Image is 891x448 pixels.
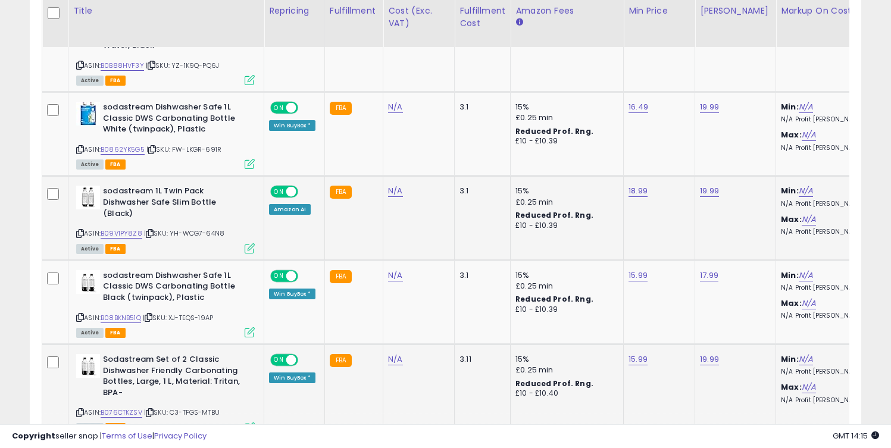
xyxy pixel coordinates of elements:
img: 41AkzH+FrGL._SL40_.jpg [76,186,100,209]
span: | SKU: XJ-TEQS-19AP [143,313,213,322]
b: Reduced Prof. Rng. [515,378,593,389]
span: FBA [105,328,126,338]
p: N/A Profit [PERSON_NAME] [781,228,880,236]
div: ASIN: [76,270,255,336]
a: N/A [802,381,816,393]
a: Terms of Use [102,430,152,441]
div: 3.11 [459,354,501,365]
div: £10 - £10.40 [515,389,614,399]
b: Min: [781,353,799,365]
small: Amazon Fees. [515,17,523,28]
b: Min: [781,270,799,281]
div: £10 - £10.39 [515,136,614,146]
p: N/A Profit [PERSON_NAME] [781,396,880,405]
a: Privacy Policy [154,430,207,441]
div: Win BuyBox * [269,120,315,131]
b: Max: [781,214,802,225]
span: OFF [296,355,315,365]
a: 19.99 [700,185,719,197]
a: B0862YK5G5 [101,145,145,155]
b: Reduced Prof. Rng. [515,126,593,136]
a: B08BKNB51Q [101,313,141,323]
div: 3.1 [459,270,501,281]
div: Title [73,5,259,17]
div: seller snap | | [12,431,207,442]
p: N/A Profit [PERSON_NAME] [781,312,880,320]
div: 3.1 [459,186,501,196]
span: All listings currently available for purchase on Amazon [76,244,104,254]
div: Win BuyBox * [269,289,315,299]
div: £10 - £10.39 [515,305,614,315]
b: sodastream 1L Twin Pack Dishwasher Safe Slim Bottle (Black) [103,186,248,222]
div: [PERSON_NAME] [700,5,771,17]
div: 15% [515,270,614,281]
b: Reduced Prof. Rng. [515,210,593,220]
div: £0.25 min [515,112,614,123]
strong: Copyright [12,430,55,441]
span: ON [271,103,286,113]
div: Amazon AI [269,204,311,215]
b: Reduced Prof. Rng. [515,294,593,304]
div: Win BuyBox * [269,372,315,383]
b: Min: [781,185,799,196]
div: Markup on Cost [781,5,884,17]
a: 15.99 [629,353,648,365]
a: N/A [799,101,813,113]
div: 15% [515,102,614,112]
span: | SKU: YZ-1K9Q-PQ6J [146,61,219,70]
p: N/A Profit [PERSON_NAME] [781,200,880,208]
b: sodastream Dishwasher Safe 1L Classic DWS Carbonating Bottle Black (twinpack), Plastic [103,270,248,306]
a: B09V1PY8Z8 [101,228,142,239]
a: N/A [802,297,816,309]
a: N/A [388,270,402,281]
a: 17.99 [700,270,718,281]
a: B076CTKZSV [101,408,142,418]
img: 41O-qeJR-yL._SL40_.jpg [76,102,100,126]
div: Fulfillment [330,5,378,17]
span: All listings currently available for purchase on Amazon [76,76,104,86]
small: FBA [330,354,352,367]
a: N/A [388,353,402,365]
a: 19.99 [700,101,719,113]
span: ON [271,271,286,281]
span: All listings currently available for purchase on Amazon [76,328,104,338]
span: OFF [296,271,315,281]
span: ON [271,355,286,365]
span: | SKU: C3-TFGS-MTBU [144,408,220,417]
div: Cost (Exc. VAT) [388,5,449,30]
span: FBA [105,244,126,254]
b: Sodastream Set of 2 Classic Dishwasher Friendly Carbonating Bottles, Large, 1 L, Material: Tritan... [103,354,248,401]
span: FBA [105,76,126,86]
p: N/A Profit [PERSON_NAME] [781,144,880,152]
small: FBA [330,186,352,199]
div: £0.25 min [515,281,614,292]
a: N/A [388,101,402,113]
a: N/A [802,214,816,225]
a: N/A [799,185,813,197]
a: N/A [799,270,813,281]
span: 2025-09-17 14:15 GMT [833,430,879,441]
div: ASIN: [76,186,255,252]
a: N/A [799,353,813,365]
span: | SKU: YH-WCG7-64N8 [144,228,224,238]
div: Amazon Fees [515,5,618,17]
span: All listings currently available for purchase on Amazon [76,159,104,170]
b: Max: [781,129,802,140]
b: sodastream Dishwasher Safe 1L Classic DWS Carbonating Bottle White (twinpack), Plastic [103,102,248,138]
img: 318h5-wp8aL._SL40_.jpg [76,354,100,378]
b: Max: [781,297,802,309]
div: ASIN: [76,102,255,168]
a: 19.99 [700,353,719,365]
div: 15% [515,186,614,196]
div: £0.25 min [515,197,614,208]
a: 16.49 [629,101,648,113]
small: FBA [330,102,352,115]
span: OFF [296,103,315,113]
a: N/A [388,185,402,197]
div: £0.25 min [515,365,614,375]
small: FBA [330,270,352,283]
span: ON [271,187,286,197]
div: 3.1 [459,102,501,112]
span: OFF [296,187,315,197]
b: Max: [781,381,802,393]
